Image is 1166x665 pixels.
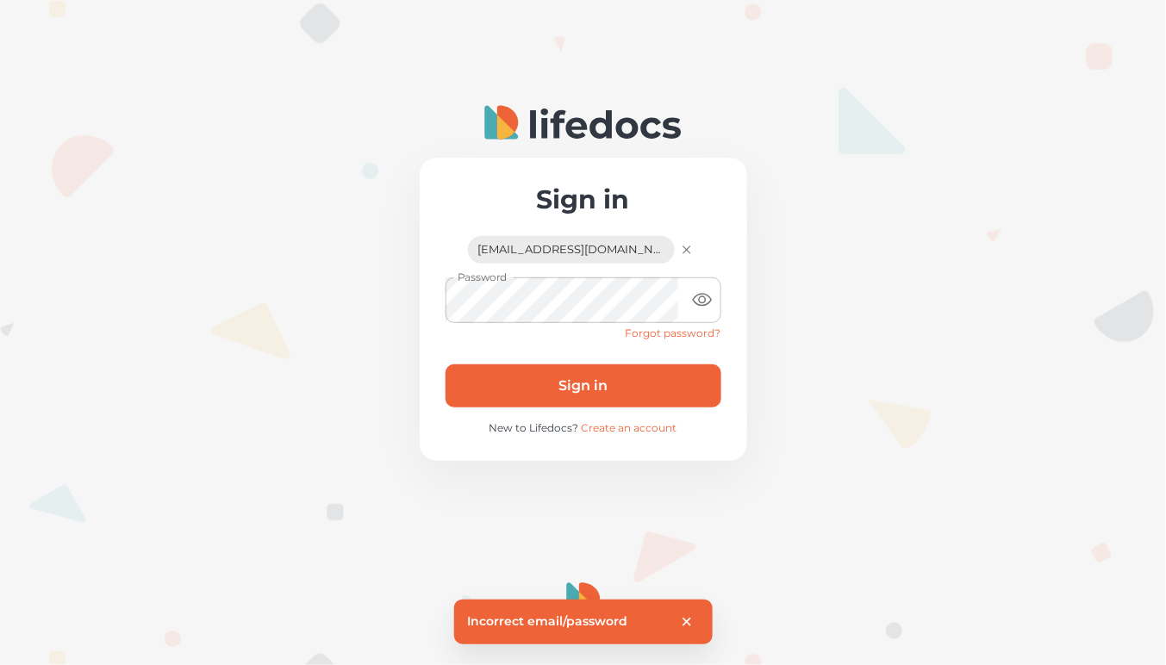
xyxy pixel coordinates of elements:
[468,243,675,257] span: [EMAIL_ADDRESS][DOMAIN_NAME]
[626,326,721,339] a: Forgot password?
[446,183,721,215] h2: Sign in
[685,283,720,317] button: toggle password visibility
[458,270,508,284] label: Password
[446,364,721,407] button: Sign in
[446,421,721,435] p: New to Lifedocs?
[582,421,677,434] a: Create an account
[468,612,628,632] p: Incorrect email/password
[675,610,699,634] button: close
